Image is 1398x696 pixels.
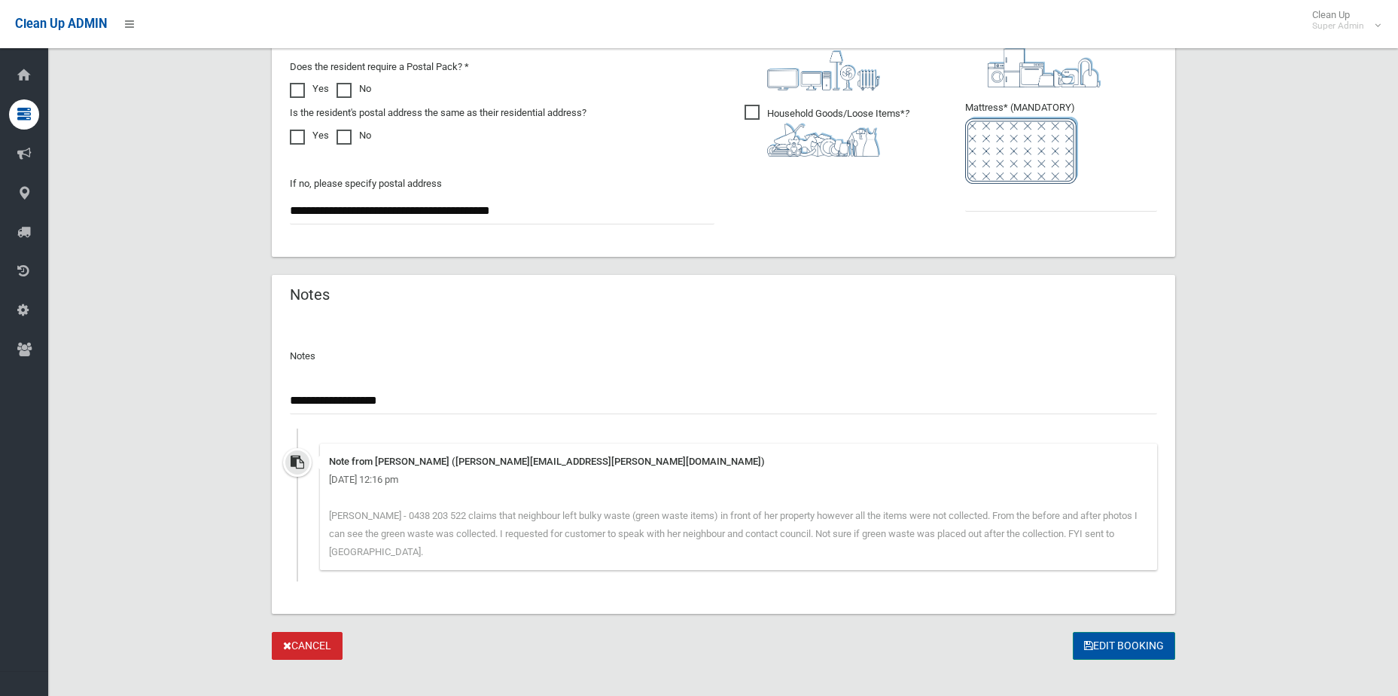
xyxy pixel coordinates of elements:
label: Does the resident require a Postal Pack? * [290,58,469,76]
p: Notes [290,347,1157,365]
i: ? [767,35,880,90]
i: ? [767,108,909,157]
div: [DATE] 12:16 pm [329,471,1148,489]
button: Edit Booking [1073,632,1175,660]
span: Clean Up [1305,9,1379,32]
span: Metal Appliances/White Goods [965,29,1125,87]
img: 36c1b0289cb1767239cdd3de9e694f19.png [988,47,1101,87]
header: Notes [272,280,348,310]
label: Is the resident's postal address the same as their residential address? [290,104,586,122]
span: Mattress* (MANDATORY) [965,102,1157,184]
span: Electronics [745,32,880,90]
img: 394712a680b73dbc3d2a6a3a7ffe5a07.png [767,50,880,90]
a: Cancel [272,632,343,660]
img: b13cc3517677393f34c0a387616ef184.png [767,123,880,157]
div: Note from [PERSON_NAME] ([PERSON_NAME][EMAIL_ADDRESS][PERSON_NAME][DOMAIN_NAME]) [329,453,1148,471]
span: Household Goods/Loose Items* [745,105,909,157]
img: e7408bece873d2c1783593a074e5cb2f.png [965,117,1078,184]
label: Yes [290,127,329,145]
label: If no, please specify postal address [290,175,442,193]
label: Yes [290,80,329,98]
span: Clean Up ADMIN [15,17,107,31]
small: Super Admin [1312,20,1364,32]
label: No [337,80,371,98]
span: [PERSON_NAME] - 0438 203 522 claims that neighbour left bulky waste (green waste items) in front ... [329,510,1138,557]
label: No [337,127,371,145]
i: ? [988,32,1125,87]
